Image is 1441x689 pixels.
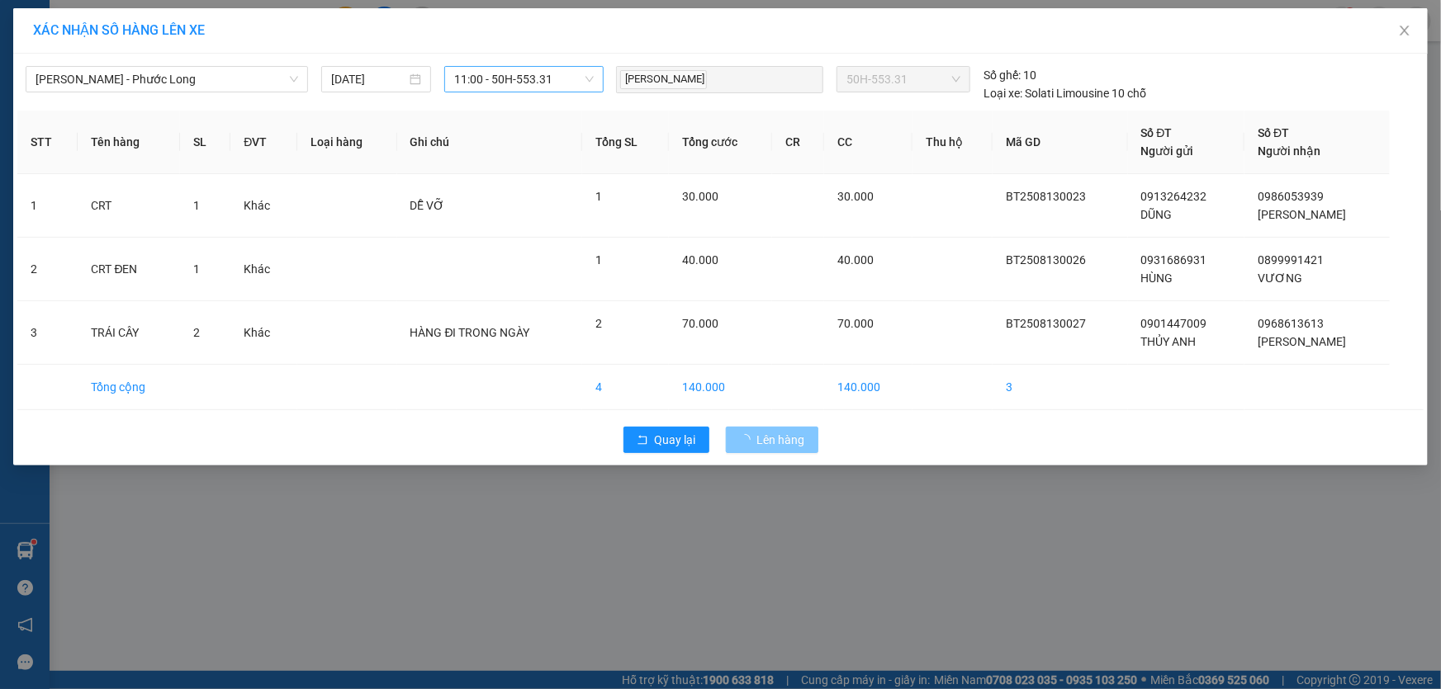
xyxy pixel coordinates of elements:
[17,174,78,238] td: 1
[837,253,874,267] span: 40.000
[1006,253,1086,267] span: BT2508130026
[454,67,594,92] span: 11:00 - 50H-553.31
[1141,208,1173,221] span: DŨNG
[984,66,1036,84] div: 10
[78,365,180,410] td: Tổng cộng
[193,199,200,212] span: 1
[984,84,1146,102] div: Solati Limousine 10 chỗ
[230,238,297,301] td: Khác
[17,111,78,174] th: STT
[1141,190,1207,203] span: 0913264232
[193,326,200,339] span: 2
[1258,317,1324,330] span: 0968613613
[1006,317,1086,330] span: BT2508130027
[1141,144,1194,158] span: Người gửi
[846,67,960,92] span: 50H-553.31
[772,111,824,174] th: CR
[1141,335,1197,348] span: THỦY ANH
[595,190,602,203] span: 1
[1258,126,1289,139] span: Số ĐT
[993,365,1127,410] td: 3
[682,317,718,330] span: 70.000
[655,431,696,449] span: Quay lại
[1141,253,1207,267] span: 0931686931
[837,317,874,330] span: 70.000
[1258,335,1346,348] span: [PERSON_NAME]
[180,111,230,174] th: SL
[17,238,78,301] td: 2
[78,174,180,238] td: CRT
[410,199,445,212] span: DỄ VỠ
[824,111,912,174] th: CC
[620,70,707,89] span: [PERSON_NAME]
[623,427,709,453] button: rollbackQuay lại
[297,111,396,174] th: Loại hàng
[36,67,298,92] span: Hồ Chí Minh - Phước Long
[230,301,297,365] td: Khác
[582,111,669,174] th: Tổng SL
[230,111,297,174] th: ĐVT
[1258,208,1346,221] span: [PERSON_NAME]
[78,111,180,174] th: Tên hàng
[726,427,818,453] button: Lên hàng
[1258,144,1320,158] span: Người nhận
[1258,190,1324,203] span: 0986053939
[912,111,993,174] th: Thu hộ
[837,190,874,203] span: 30.000
[1141,317,1207,330] span: 0901447009
[78,238,180,301] td: CRT ĐEN
[1141,271,1173,285] span: HÙNG
[595,253,602,267] span: 1
[637,434,648,447] span: rollback
[1141,126,1173,139] span: Số ĐT
[582,365,669,410] td: 4
[193,262,200,276] span: 1
[1258,271,1302,285] span: VƯƠNG
[757,431,805,449] span: Lên hàng
[1006,190,1086,203] span: BT2508130023
[331,70,406,88] input: 13/08/2025
[17,301,78,365] td: 3
[230,174,297,238] td: Khác
[595,317,602,330] span: 2
[1258,253,1324,267] span: 0899991421
[682,253,718,267] span: 40.000
[993,111,1127,174] th: Mã GD
[410,326,530,339] span: HÀNG ĐI TRONG NGÀY
[397,111,582,174] th: Ghi chú
[1382,8,1428,54] button: Close
[984,66,1021,84] span: Số ghế:
[739,434,757,446] span: loading
[984,84,1022,102] span: Loại xe:
[1398,24,1411,37] span: close
[669,365,772,410] td: 140.000
[682,190,718,203] span: 30.000
[78,301,180,365] td: TRÁI CÂY
[824,365,912,410] td: 140.000
[669,111,772,174] th: Tổng cước
[33,22,205,38] span: XÁC NHẬN SỐ HÀNG LÊN XE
